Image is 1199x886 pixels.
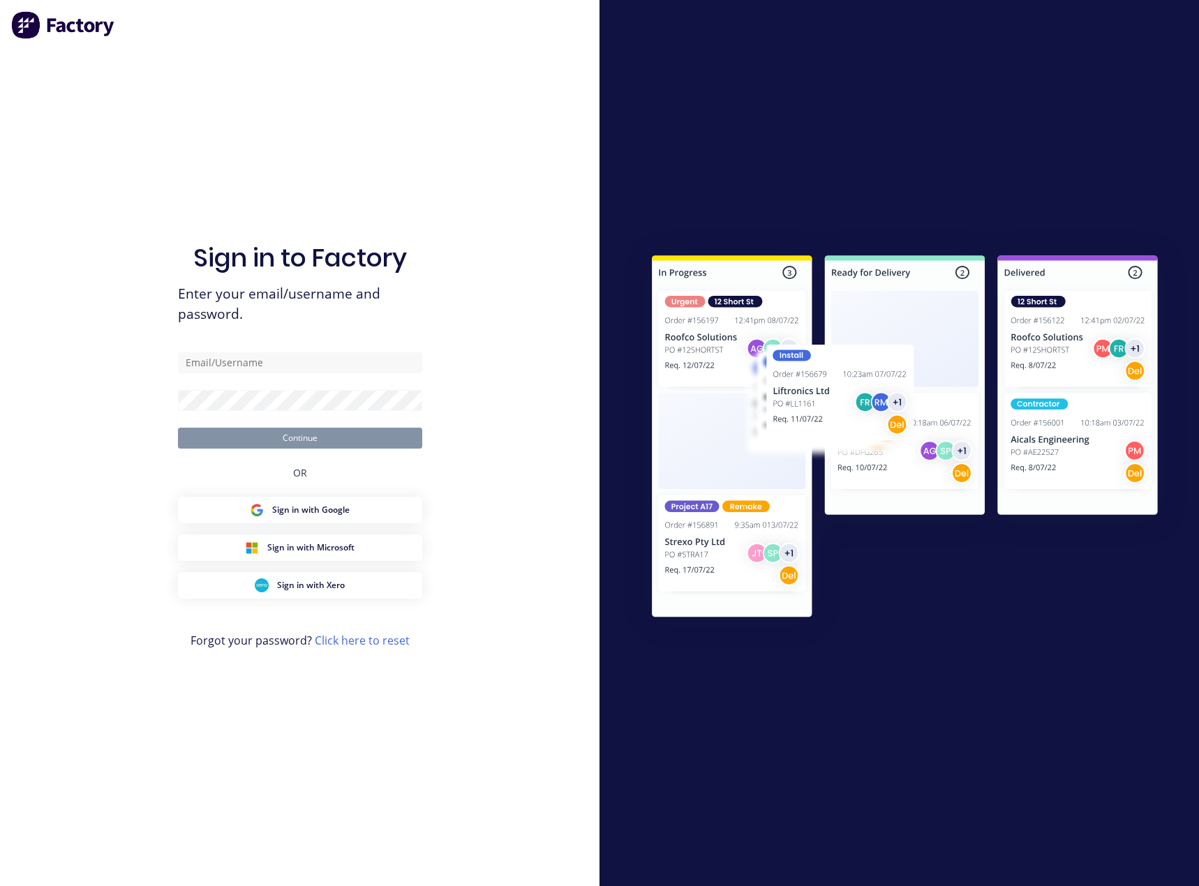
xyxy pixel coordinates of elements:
img: Microsoft Sign in [245,541,259,555]
button: Microsoft Sign inSign in with Microsoft [178,534,422,561]
span: Enter your email/username and password. [178,284,422,324]
img: Google Sign in [250,503,264,517]
img: Sign in [621,227,1189,650]
button: Xero Sign inSign in with Xero [178,572,422,599]
h1: Sign in to Factory [193,243,407,273]
span: Sign in with Microsoft [267,541,355,554]
button: Google Sign inSign in with Google [178,497,422,523]
span: Sign in with Google [272,504,350,516]
img: Xero Sign in [255,578,269,592]
a: Click here to reset [315,633,410,648]
input: Email/Username [178,352,422,373]
img: Factory [11,11,116,39]
span: Sign in with Xero [277,579,345,592]
span: Forgot your password? [191,632,410,649]
div: OR [293,449,307,497]
button: Continue [178,428,422,449]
